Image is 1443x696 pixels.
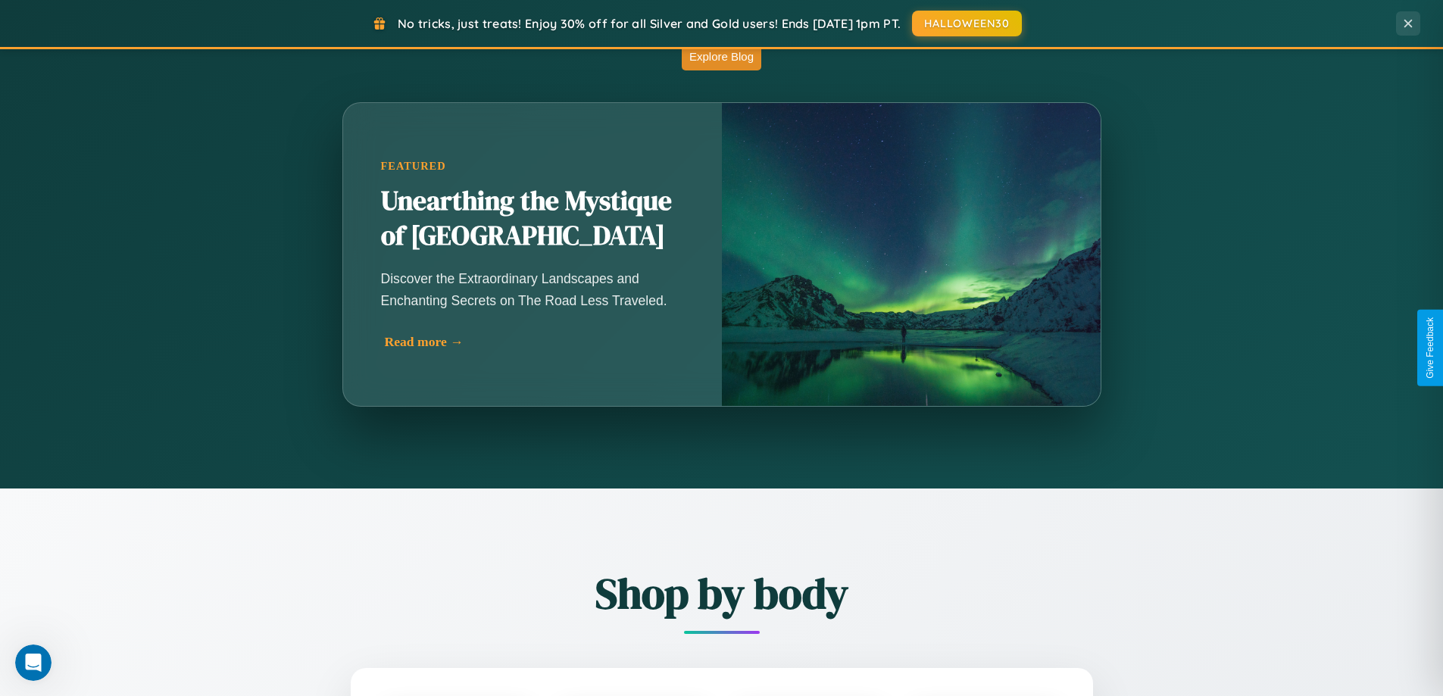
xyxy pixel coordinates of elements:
[912,11,1022,36] button: HALLOWEEN30
[398,16,901,31] span: No tricks, just treats! Enjoy 30% off for all Silver and Gold users! Ends [DATE] 1pm PT.
[267,564,1176,623] h2: Shop by body
[381,268,684,311] p: Discover the Extraordinary Landscapes and Enchanting Secrets on The Road Less Traveled.
[385,334,688,350] div: Read more →
[682,42,761,70] button: Explore Blog
[1425,317,1435,379] div: Give Feedback
[381,184,684,254] h2: Unearthing the Mystique of [GEOGRAPHIC_DATA]
[381,160,684,173] div: Featured
[15,645,52,681] iframe: Intercom live chat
